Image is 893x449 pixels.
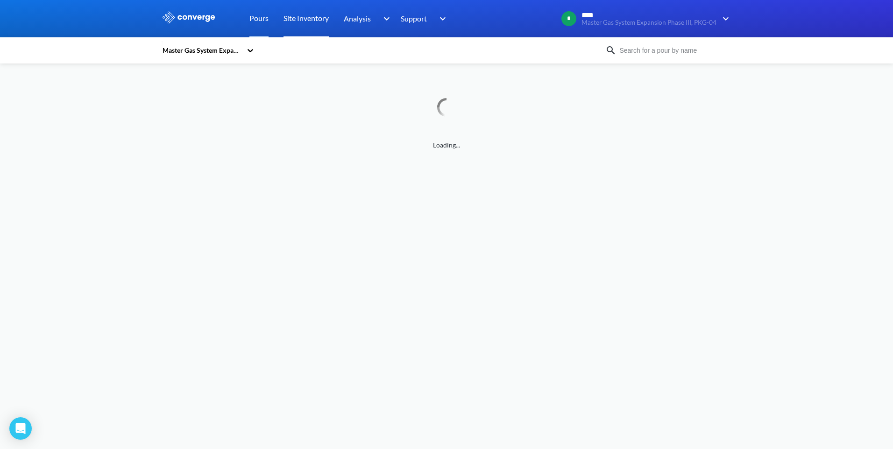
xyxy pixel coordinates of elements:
img: icon-search.svg [605,45,617,56]
span: Support [401,13,427,24]
img: logo_ewhite.svg [162,11,216,23]
span: Master Gas System Expansion Phase III, PKG-04 [581,19,716,26]
img: downArrow.svg [377,13,392,24]
div: Master Gas System Expansion Phase III, PKG-04 [162,45,242,56]
input: Search for a pour by name [617,45,730,56]
img: downArrow.svg [433,13,448,24]
div: Open Intercom Messenger [9,417,32,440]
span: Loading... [162,140,731,150]
span: Analysis [344,13,371,24]
img: downArrow.svg [716,13,731,24]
